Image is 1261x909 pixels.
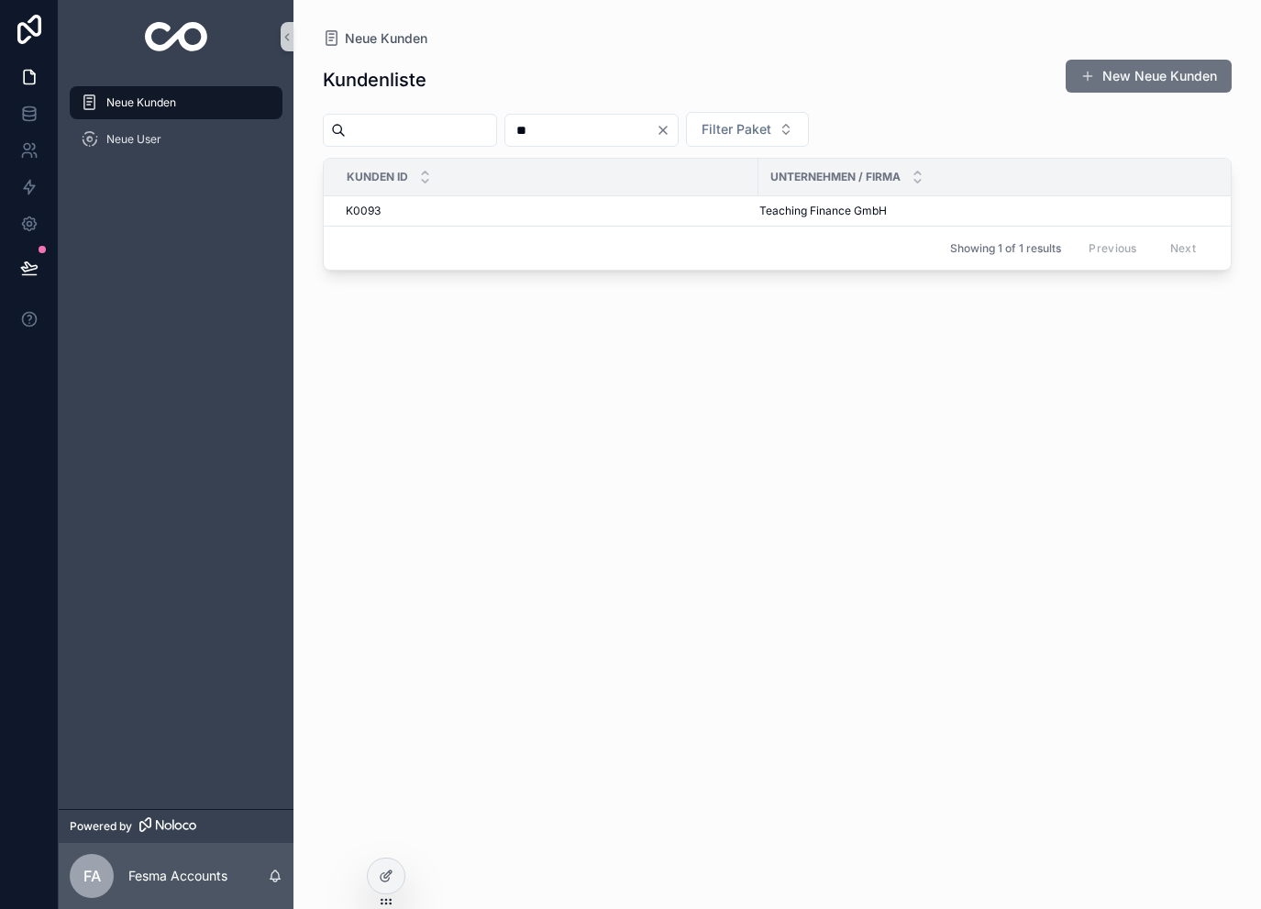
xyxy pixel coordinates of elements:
div: scrollable content [59,73,293,180]
span: Powered by [70,819,132,834]
a: K0093 [346,204,747,218]
a: Neue Kunden [323,29,427,48]
button: Clear [656,123,678,138]
a: Neue User [70,123,282,156]
span: Filter Paket [702,120,771,139]
img: App logo [145,22,208,51]
span: Showing 1 of 1 results [950,241,1061,256]
a: Powered by [59,809,293,843]
p: Fesma Accounts [128,867,227,885]
span: Neue User [106,132,161,147]
h1: Kundenliste [323,67,426,93]
span: K0093 [346,204,381,218]
span: FA [83,865,101,887]
span: Neue Kunden [345,29,427,48]
button: New Neue Kunden [1066,60,1232,93]
span: Kunden ID [347,170,408,184]
button: Select Button [686,112,809,147]
a: Teaching Finance GmbH [759,204,1238,218]
span: Teaching Finance GmbH [759,204,887,218]
a: Neue Kunden [70,86,282,119]
span: Unternehmen / Firma [770,170,901,184]
span: Neue Kunden [106,95,176,110]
